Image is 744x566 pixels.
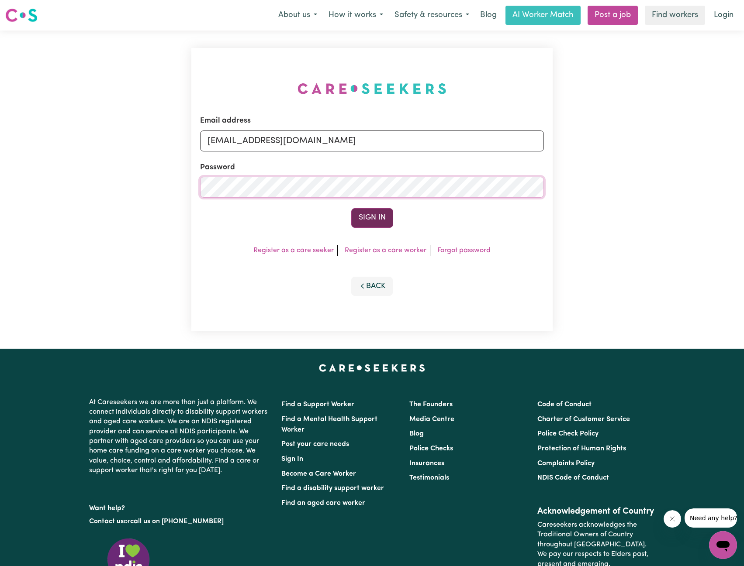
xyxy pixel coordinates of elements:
a: Media Centre [409,416,454,423]
a: AI Worker Match [505,6,581,25]
a: The Founders [409,401,453,408]
a: Code of Conduct [537,401,592,408]
a: Find a Support Worker [281,401,354,408]
a: Police Checks [409,445,453,452]
a: Police Check Policy [537,430,599,437]
a: Protection of Human Rights [537,445,626,452]
iframe: Message from company [685,508,737,528]
a: call us on [PHONE_NUMBER] [130,518,224,525]
p: or [89,513,271,530]
a: Find a disability support worker [281,485,384,492]
p: At Careseekers we are more than just a platform. We connect individuals directly to disability su... [89,394,271,479]
a: Login [709,6,739,25]
input: Email address [200,130,544,151]
h2: Acknowledgement of Country [537,506,655,517]
a: Find an aged care worker [281,500,365,507]
p: Want help? [89,500,271,513]
img: Careseekers logo [5,7,38,23]
a: Become a Care Worker [281,470,356,477]
button: Safety & resources [389,6,475,24]
label: Email address [200,115,251,127]
iframe: Close message [664,510,681,528]
a: Register as a care worker [345,247,426,254]
a: Careseekers home page [319,364,425,371]
a: Blog [475,6,502,25]
button: Back [351,277,393,296]
iframe: Button to launch messaging window [709,531,737,559]
button: About us [273,6,323,24]
a: Sign In [281,456,303,463]
a: Register as a care seeker [253,247,334,254]
a: Contact us [89,518,124,525]
a: Complaints Policy [537,460,595,467]
a: Charter of Customer Service [537,416,630,423]
a: Find workers [645,6,705,25]
a: Blog [409,430,424,437]
a: Careseekers logo [5,5,38,25]
a: Find a Mental Health Support Worker [281,416,377,433]
a: Testimonials [409,474,449,481]
span: Need any help? [5,6,53,13]
button: How it works [323,6,389,24]
a: NDIS Code of Conduct [537,474,609,481]
a: Forgot password [437,247,491,254]
a: Post your care needs [281,441,349,448]
button: Sign In [351,208,393,227]
a: Post a job [588,6,638,25]
a: Insurances [409,460,444,467]
label: Password [200,162,235,173]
